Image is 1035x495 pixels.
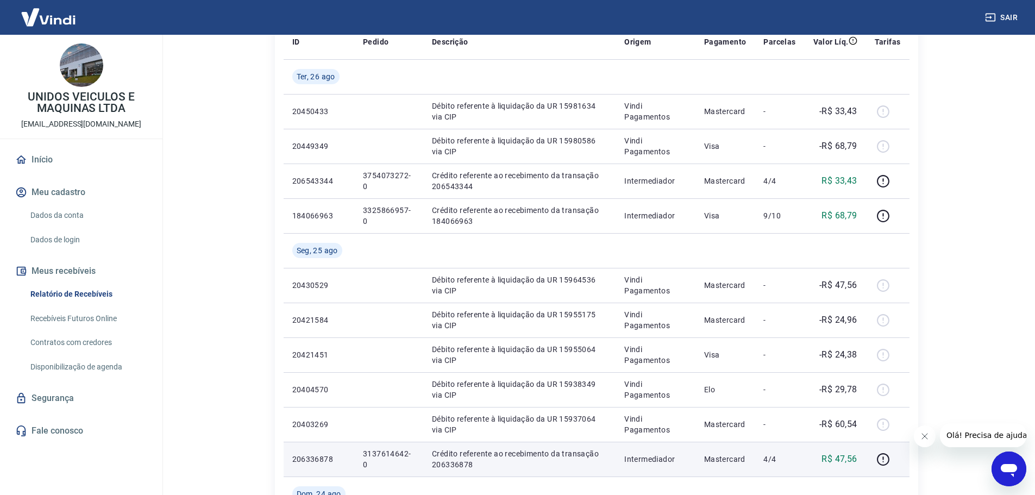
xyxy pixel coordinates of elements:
p: Descrição [432,36,468,47]
p: Débito referente à liquidação da UR 15980586 via CIP [432,135,607,157]
p: Crédito referente ao recebimento da transação 206336878 [432,448,607,470]
p: Crédito referente ao recebimento da transação 184066963 [432,205,607,227]
p: 3325866957-0 [363,205,415,227]
img: 0fa5476e-c494-4df4-9457-b10783cb2f62.jpeg [60,43,103,87]
p: ID [292,36,300,47]
p: Vindi Pagamentos [624,379,687,400]
p: Mastercard [704,419,747,430]
p: Vindi Pagamentos [624,344,687,366]
span: Ter, 26 ago [297,71,335,82]
a: Início [13,148,149,172]
p: 206543344 [292,176,346,186]
button: Meu cadastro [13,180,149,204]
p: 3137614642-0 [363,448,415,470]
p: - [763,315,795,325]
p: 4/4 [763,454,795,465]
p: Débito referente à liquidação da UR 15955064 via CIP [432,344,607,366]
p: -R$ 24,38 [819,348,857,361]
p: Mastercard [704,280,747,291]
p: [EMAIL_ADDRESS][DOMAIN_NAME] [21,118,141,130]
p: Débito referente à liquidação da UR 15955175 via CIP [432,309,607,331]
p: Débito referente à liquidação da UR 15938349 via CIP [432,379,607,400]
a: Dados da conta [26,204,149,227]
p: Intermediador [624,176,687,186]
p: Elo [704,384,747,395]
p: -R$ 33,43 [819,105,857,118]
p: Vindi Pagamentos [624,274,687,296]
a: Dados de login [26,229,149,251]
p: Tarifas [875,36,901,47]
p: Visa [704,141,747,152]
p: Débito referente à liquidação da UR 15964536 via CIP [432,274,607,296]
img: Vindi [13,1,84,34]
p: - [763,280,795,291]
p: Mastercard [704,176,747,186]
p: Intermediador [624,210,687,221]
iframe: Mensagem da empresa [940,423,1026,447]
p: - [763,349,795,360]
p: Mastercard [704,315,747,325]
a: Relatório de Recebíveis [26,283,149,305]
p: - [763,384,795,395]
p: Intermediador [624,454,687,465]
p: -R$ 29,78 [819,383,857,396]
p: -R$ 60,54 [819,418,857,431]
p: Pagamento [704,36,747,47]
p: Mastercard [704,454,747,465]
p: Origem [624,36,651,47]
p: 4/4 [763,176,795,186]
a: Fale conosco [13,419,149,443]
span: Seg, 25 ago [297,245,338,256]
span: Olá! Precisa de ajuda? [7,8,91,16]
p: 20421584 [292,315,346,325]
p: - [763,419,795,430]
p: R$ 68,79 [821,209,857,222]
p: Visa [704,349,747,360]
button: Sair [983,8,1022,28]
p: Parcelas [763,36,795,47]
p: 206336878 [292,454,346,465]
p: R$ 47,56 [821,453,857,466]
p: 9/10 [763,210,795,221]
p: Vindi Pagamentos [624,135,687,157]
p: 3754073272-0 [363,170,415,192]
p: Crédito referente ao recebimento da transação 206543344 [432,170,607,192]
iframe: Botão para abrir a janela de mensagens [992,452,1026,486]
p: Débito referente à liquidação da UR 15937064 via CIP [432,413,607,435]
p: Vindi Pagamentos [624,413,687,435]
button: Meus recebíveis [13,259,149,283]
p: 20430529 [292,280,346,291]
p: Vindi Pagamentos [624,101,687,122]
p: 20403269 [292,419,346,430]
p: -R$ 24,96 [819,314,857,327]
a: Recebíveis Futuros Online [26,308,149,330]
p: UNIDOS VEICULOS E MAQUINAS LTDA [9,91,154,114]
p: 184066963 [292,210,346,221]
p: 20421451 [292,349,346,360]
p: Pedido [363,36,388,47]
p: - [763,141,795,152]
p: Valor Líq. [813,36,849,47]
p: -R$ 68,79 [819,140,857,153]
p: R$ 33,43 [821,174,857,187]
a: Contratos com credores [26,331,149,354]
p: 20449349 [292,141,346,152]
a: Disponibilização de agenda [26,356,149,378]
p: Visa [704,210,747,221]
iframe: Fechar mensagem [914,425,936,447]
p: 20404570 [292,384,346,395]
p: Mastercard [704,106,747,117]
a: Segurança [13,386,149,410]
p: - [763,106,795,117]
p: 20450433 [292,106,346,117]
p: Débito referente à liquidação da UR 15981634 via CIP [432,101,607,122]
p: Vindi Pagamentos [624,309,687,331]
p: -R$ 47,56 [819,279,857,292]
